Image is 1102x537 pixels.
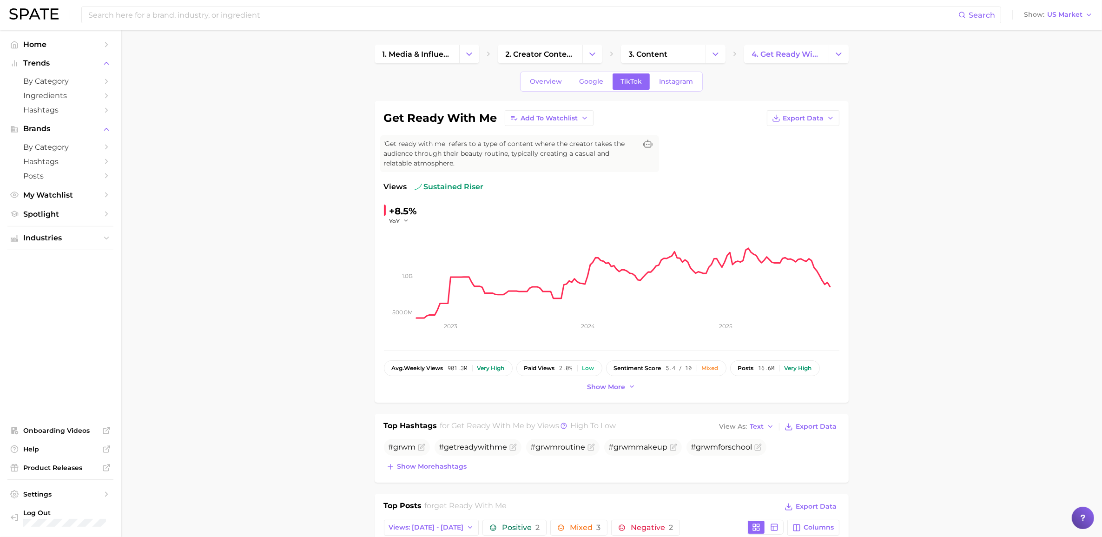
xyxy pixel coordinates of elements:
div: Very high [785,365,812,371]
span: Industries [23,234,98,242]
h1: Top Hashtags [384,420,437,433]
button: Show more [585,381,638,393]
a: by Category [7,140,113,154]
abbr: average [392,365,404,371]
span: get ready with me [451,421,524,430]
span: Negative [631,524,673,531]
span: Overview [530,78,562,86]
span: Columns [804,524,834,531]
button: posts16.6mVery high [730,360,820,376]
button: Export Data [767,110,839,126]
span: sustained riser [415,181,484,192]
span: Posts [23,172,98,180]
a: Spotlight [7,207,113,221]
a: Overview [522,73,570,90]
span: Show [1024,12,1044,17]
span: My Watchlist [23,191,98,199]
a: Help [7,442,113,456]
button: Brands [7,122,113,136]
span: Help [23,445,98,453]
span: sentiment score [614,365,661,371]
span: with [478,443,495,451]
span: #grwmforschool [691,443,752,451]
span: Brands [23,125,98,133]
button: Export Data [782,420,839,433]
span: YoY [389,217,400,225]
img: SPATE [9,8,59,20]
button: Flag as miscategorized or irrelevant [670,444,677,451]
span: high to low [570,421,616,430]
span: 3 [596,523,600,532]
button: Change Category [829,45,849,63]
button: Views: [DATE] - [DATE] [384,520,479,536]
a: Hashtags [7,103,113,117]
span: Mixed [570,524,600,531]
button: YoY [389,217,409,225]
span: paid views [524,365,555,371]
span: Hashtags [23,106,98,114]
div: Very high [477,365,505,371]
span: 3. content [629,50,668,59]
span: 901.3m [448,365,468,371]
span: # [439,443,508,451]
h1: Top Posts [384,500,422,514]
a: Home [7,37,113,52]
span: Text [750,424,764,429]
span: Positive [502,524,540,531]
div: +8.5% [389,204,417,219]
span: weekly views [392,365,443,371]
h2: for [424,500,507,514]
span: Trends [23,59,98,67]
span: #grwm [389,443,416,451]
span: #grwmroutine [531,443,586,451]
span: by Category [23,143,98,152]
button: Change Category [459,45,479,63]
span: Product Releases [23,464,98,472]
span: Show more hashtags [397,463,467,471]
span: 5.4 / 10 [666,365,692,371]
button: Flag as miscategorized or irrelevant [418,444,425,451]
button: Export Data [782,500,839,513]
span: TikTok [620,78,642,86]
a: 1. media & influencers [375,45,459,63]
tspan: 1.0b [402,272,413,279]
span: Home [23,40,98,49]
button: Show morehashtags [384,460,469,473]
span: Google [579,78,603,86]
span: 4. get ready with me [752,50,821,59]
span: get ready with me [434,501,507,510]
button: Flag as miscategorized or irrelevant [587,444,595,451]
button: Change Category [706,45,726,63]
a: Ingredients [7,88,113,103]
span: posts [738,365,754,371]
tspan: 2023 [444,323,457,330]
span: View As [719,424,747,429]
button: View AsText [717,421,777,433]
span: Log Out [23,509,110,517]
span: get [444,443,457,451]
button: Industries [7,231,113,245]
span: Onboarding Videos [23,426,98,435]
button: Flag as miscategorized or irrelevant [509,444,517,451]
span: 16.6m [759,365,775,371]
input: Search here for a brand, industry, or ingredient [87,7,958,23]
span: Spotlight [23,210,98,219]
a: Instagram [651,73,701,90]
a: TikTok [613,73,650,90]
span: Views: [DATE] - [DATE] [389,524,464,531]
button: Trends [7,56,113,70]
span: 2. creator content [506,50,574,59]
span: Instagram [659,78,693,86]
span: by Category [23,77,98,86]
span: Show more [587,383,626,391]
a: My Watchlist [7,188,113,202]
tspan: 500.0m [392,309,413,316]
a: by Category [7,74,113,88]
button: sentiment score5.4 / 10Mixed [606,360,726,376]
span: 1. media & influencers [383,50,451,59]
a: Log out. Currently logged in with e-mail jefeinstein@elfbeauty.com. [7,506,113,530]
span: 2 [535,523,540,532]
button: Columns [787,520,839,536]
button: avg.weekly views901.3mVery high [384,360,513,376]
span: Search [969,11,995,20]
